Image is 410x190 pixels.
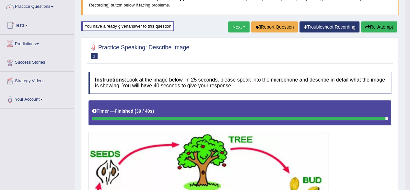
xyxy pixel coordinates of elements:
[136,108,153,114] b: 39 / 40s
[81,21,174,31] div: You have already given answer to this question
[0,90,74,107] a: Your Account
[0,16,74,32] a: Tests
[299,21,359,32] a: Troubleshoot Recording
[153,108,154,114] b: )
[251,21,298,32] button: Report Question
[115,108,134,114] b: Finished
[95,77,126,82] b: Instructions:
[88,72,391,94] h4: Look at the image below. In 25 seconds, please speak into the microphone and describe in detail w...
[0,35,74,51] a: Predictions
[361,21,397,32] button: Re-Attempt
[92,109,154,114] h5: Timer —
[88,43,189,59] h2: Practice Speaking: Describe Image
[91,53,98,59] span: 1
[228,21,250,32] a: Next »
[0,53,74,70] a: Success Stories
[135,108,136,114] b: (
[0,72,74,88] a: Strategy Videos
